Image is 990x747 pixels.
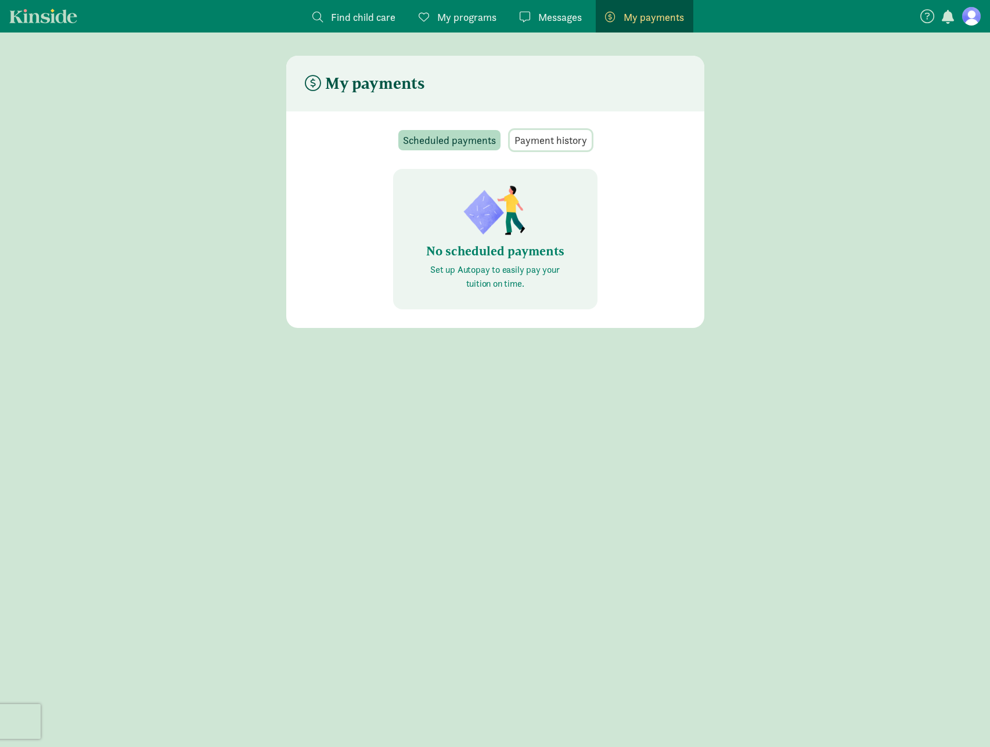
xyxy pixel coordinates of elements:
[514,132,587,148] span: Payment history
[538,9,582,25] span: Messages
[9,9,77,23] a: Kinside
[331,9,395,25] span: Find child care
[403,132,496,148] span: Scheduled payments
[460,183,530,239] img: illustration-child2.png
[305,74,425,93] h4: My payments
[437,9,496,25] span: My programs
[624,9,684,25] span: My payments
[510,130,592,150] button: Payment history
[421,263,570,291] p: Set up Autopay to easily pay your tuition on time.
[421,244,570,258] h6: No scheduled payments
[398,130,501,150] button: Scheduled payments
